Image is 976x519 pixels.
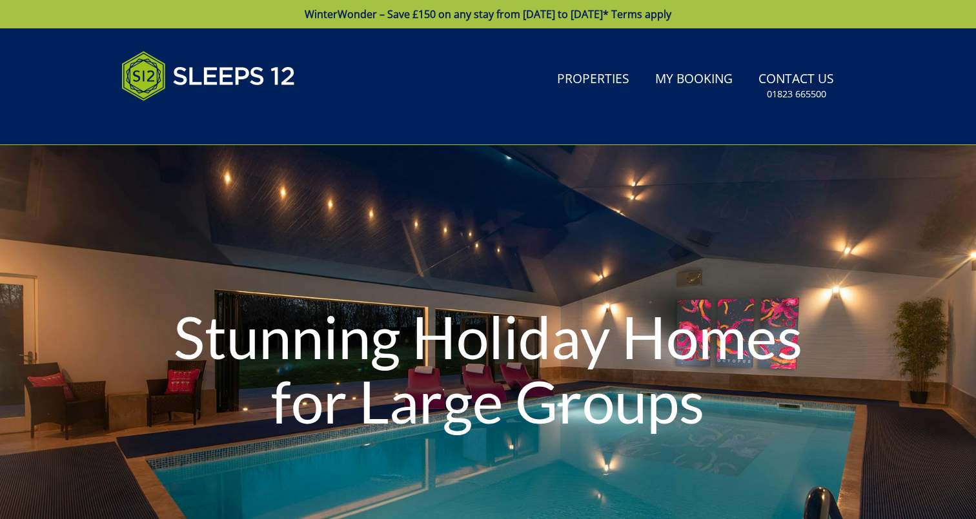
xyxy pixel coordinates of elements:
a: Properties [552,65,635,94]
small: 01823 665500 [767,88,826,101]
iframe: Customer reviews powered by Trustpilot [115,116,250,127]
a: My Booking [650,65,738,94]
h1: Stunning Holiday Homes for Large Groups [147,279,829,459]
img: Sleeps 12 [121,44,296,108]
a: Contact Us01823 665500 [753,65,839,107]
